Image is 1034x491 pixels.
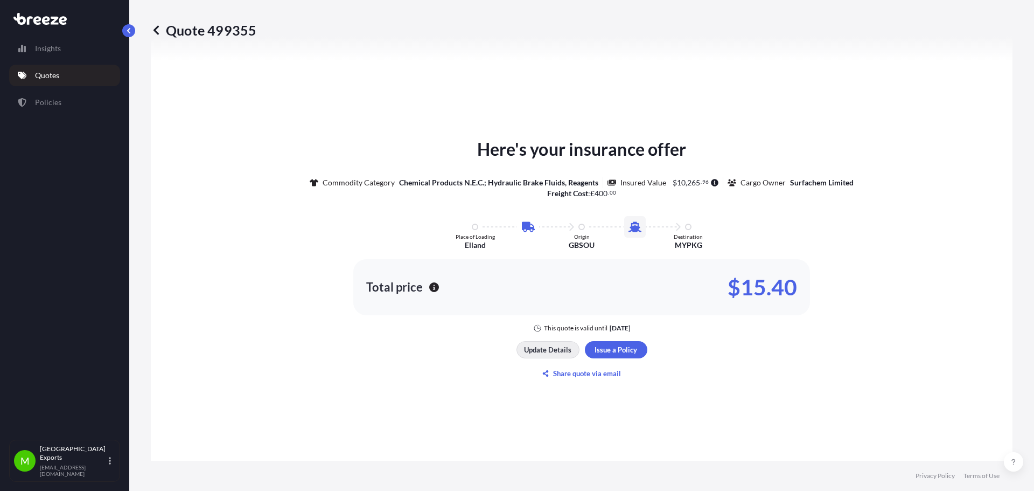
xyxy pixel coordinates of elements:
span: . [701,180,702,184]
p: Share quote via email [553,368,621,379]
p: Commodity Category [323,177,395,188]
b: Freight Cost [547,189,588,198]
p: Policies [35,97,61,108]
p: Insured Value [620,177,666,188]
p: [GEOGRAPHIC_DATA] Exports [40,445,107,462]
p: Surfachem Limited [790,177,854,188]
p: [DATE] [610,324,631,333]
span: $ [673,179,677,186]
a: Insights [9,38,120,59]
span: 400 [595,190,607,197]
a: Terms of Use [963,472,1000,480]
p: Insights [35,43,61,54]
p: $15.40 [728,279,797,296]
button: Update Details [516,341,579,358]
p: Origin [574,233,590,240]
p: Place of Loading [456,233,495,240]
p: Issue a Policy [595,344,637,355]
a: Policies [9,92,120,113]
p: Cargo Owner [740,177,786,188]
p: Quote 499355 [151,22,256,39]
p: Chemical Products N.E.C.; Hydraulic Brake Fluids, Reagents [399,177,598,188]
span: , [686,179,687,186]
span: 00 [610,191,616,195]
p: [EMAIL_ADDRESS][DOMAIN_NAME] [40,464,107,477]
p: Here's your insurance offer [477,136,686,162]
p: MYPKG [675,240,702,251]
span: 96 [702,180,709,184]
a: Privacy Policy [916,472,955,480]
p: Elland [465,240,486,251]
p: Update Details [524,344,571,355]
span: M [20,455,30,466]
span: £ [590,190,595,197]
p: : [547,188,616,199]
p: Quotes [35,70,59,81]
p: This quote is valid until [544,324,607,333]
a: Quotes [9,65,120,86]
p: GBSOU [569,240,595,251]
button: Issue a Policy [585,341,647,358]
p: Total price [366,282,423,293]
span: 265 [687,179,700,186]
button: Share quote via email [516,365,647,382]
span: 10 [677,179,686,186]
span: . [608,191,609,195]
p: Destination [674,233,703,240]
